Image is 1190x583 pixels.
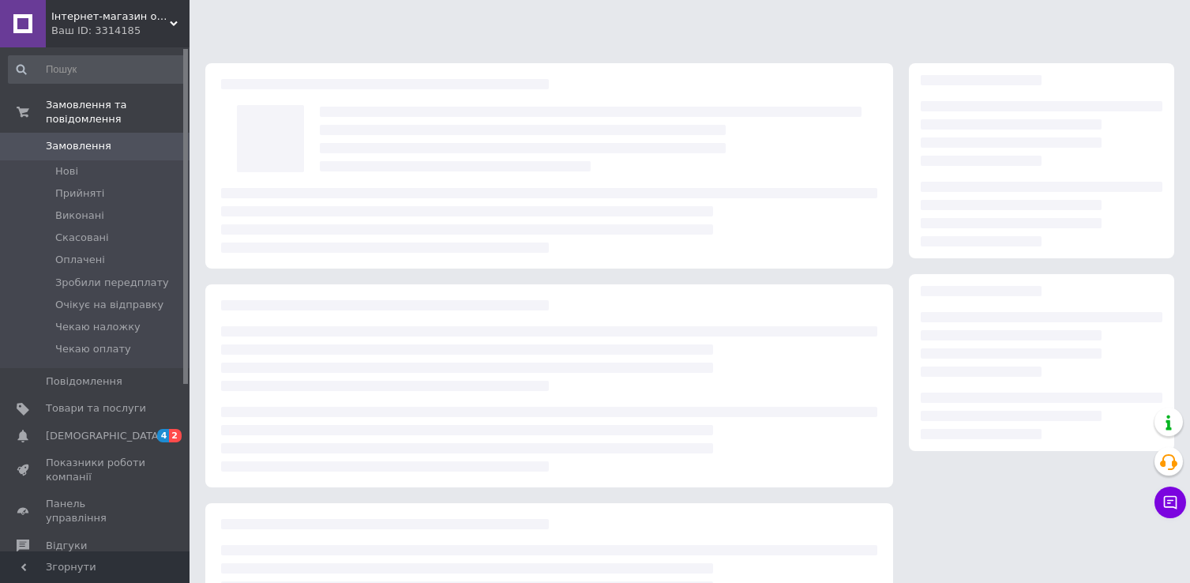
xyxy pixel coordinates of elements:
span: Замовлення [46,139,111,153]
span: Оплачені [55,253,105,267]
span: 2 [169,429,182,442]
span: Відгуки [46,539,87,553]
input: Пошук [8,55,186,84]
span: Повідомлення [46,374,122,389]
span: Нові [55,164,78,179]
span: Виконані [55,209,104,223]
span: Показники роботи компанії [46,456,146,484]
div: Ваш ID: 3314185 [51,24,190,38]
span: Чекаю оплату [55,342,131,356]
span: Скасовані [55,231,109,245]
span: Очікує на відправку [55,298,163,312]
span: Чекаю наложку [55,320,141,334]
span: Товари та послуги [46,401,146,416]
button: Чат з покупцем [1154,487,1186,518]
span: Замовлення та повідомлення [46,98,190,126]
span: 4 [157,429,170,442]
span: [DEMOGRAPHIC_DATA] [46,429,163,443]
span: Зробили передплату [55,276,169,290]
span: Прийняті [55,186,104,201]
span: Інтернет-магазин одягу "The Rechi" [51,9,170,24]
span: Панель управління [46,497,146,525]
